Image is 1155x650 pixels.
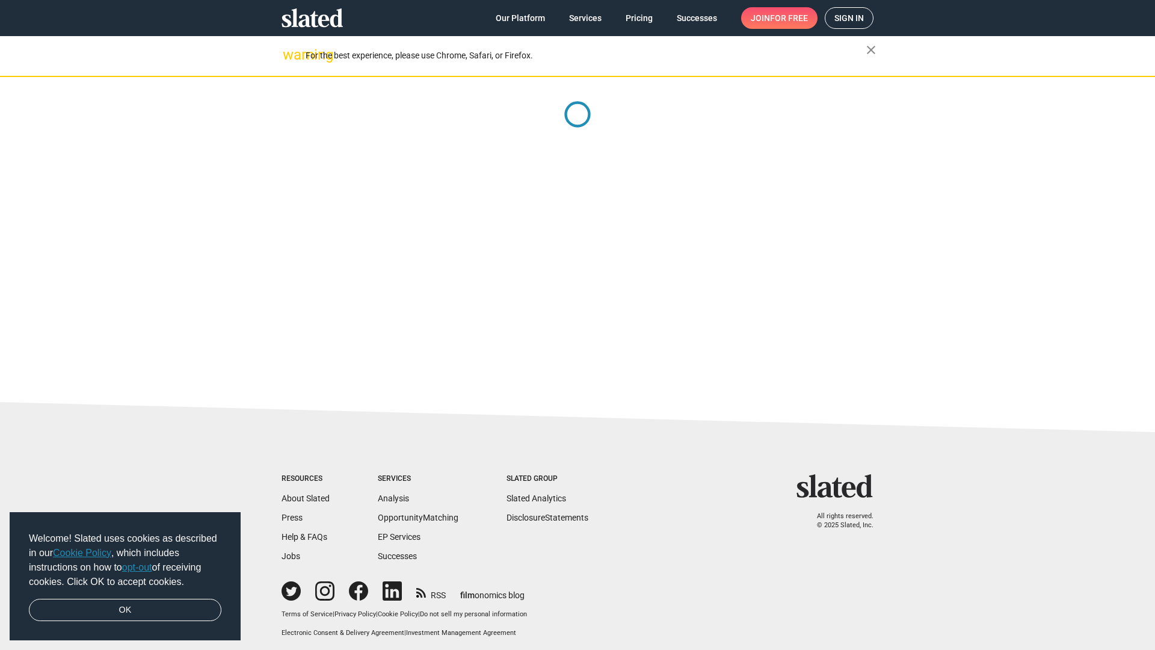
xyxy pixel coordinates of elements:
[122,562,152,572] a: opt-out
[282,513,303,522] a: Press
[378,532,420,542] a: EP Services
[406,629,516,637] a: Investment Management Agreement
[29,599,221,622] a: dismiss cookie message
[376,610,378,618] span: |
[333,610,334,618] span: |
[282,551,300,561] a: Jobs
[569,7,602,29] span: Services
[334,610,376,618] a: Privacy Policy
[282,610,333,618] a: Terms of Service
[29,531,221,589] span: Welcome! Slated uses cookies as described in our , which includes instructions on how to of recei...
[751,7,808,29] span: Join
[741,7,818,29] a: Joinfor free
[404,629,406,637] span: |
[10,512,241,641] div: cookieconsent
[283,48,297,62] mat-icon: warning
[496,7,545,29] span: Our Platform
[378,610,418,618] a: Cookie Policy
[282,629,404,637] a: Electronic Consent & Delivery Agreement
[420,610,527,619] button: Do not sell my personal information
[507,494,566,503] a: Slated Analytics
[507,474,588,484] div: Slated Group
[559,7,611,29] a: Services
[378,494,409,503] a: Analysis
[834,8,864,28] span: Sign in
[416,583,446,601] a: RSS
[864,43,878,57] mat-icon: close
[53,548,111,558] a: Cookie Policy
[282,532,327,542] a: Help & FAQs
[378,513,458,522] a: OpportunityMatching
[486,7,555,29] a: Our Platform
[507,513,588,522] a: DisclosureStatements
[282,474,330,484] div: Resources
[804,512,873,530] p: All rights reserved. © 2025 Slated, Inc.
[616,7,662,29] a: Pricing
[626,7,653,29] span: Pricing
[378,474,458,484] div: Services
[677,7,717,29] span: Successes
[418,610,420,618] span: |
[770,7,808,29] span: for free
[306,48,866,64] div: For the best experience, please use Chrome, Safari, or Firefox.
[667,7,727,29] a: Successes
[378,551,417,561] a: Successes
[460,580,525,601] a: filmonomics blog
[460,590,475,600] span: film
[282,494,330,503] a: About Slated
[825,7,873,29] a: Sign in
